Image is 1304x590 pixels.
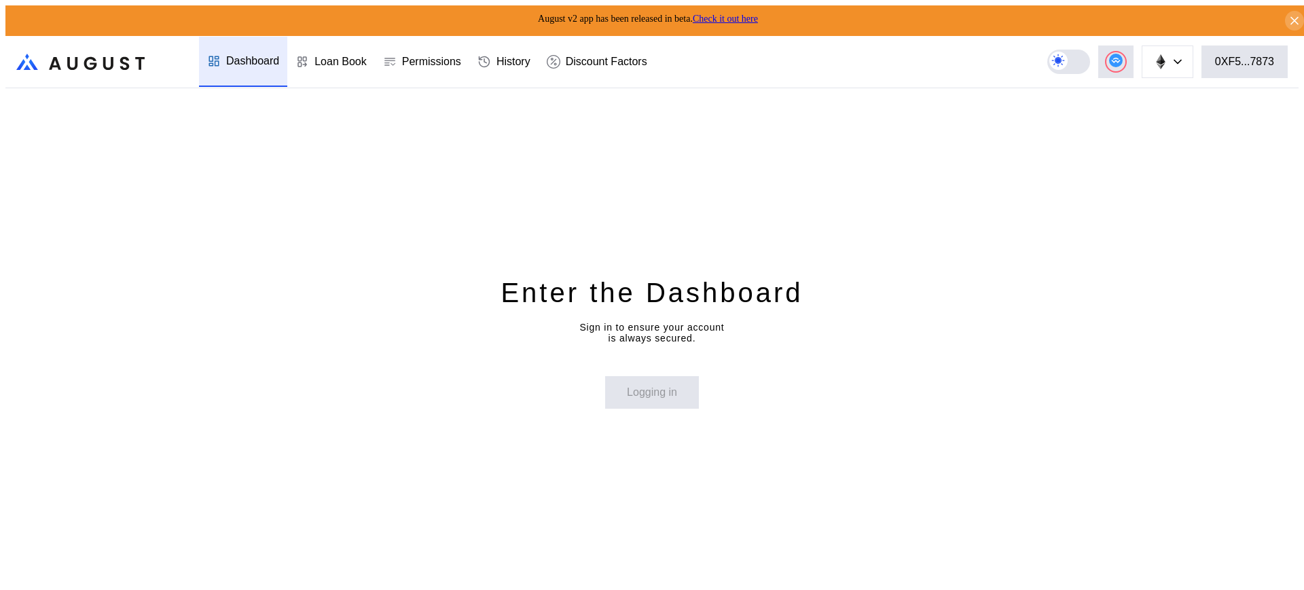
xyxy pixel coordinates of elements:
div: Enter the Dashboard [501,275,803,310]
a: Check it out here [693,14,758,24]
button: Logging in [605,376,699,409]
div: Dashboard [226,55,279,67]
div: Loan Book [314,56,367,68]
button: 0XF5...7873 [1201,45,1288,78]
a: Loan Book [287,37,375,87]
a: Dashboard [199,37,287,87]
div: Discount Factors [566,56,647,68]
a: History [469,37,539,87]
div: 0XF5...7873 [1215,56,1274,68]
a: Discount Factors [539,37,655,87]
button: chain logo [1142,45,1193,78]
img: chain logo [1153,54,1168,69]
span: August v2 app has been released in beta. [538,14,758,24]
a: Permissions [375,37,469,87]
div: Permissions [402,56,461,68]
div: History [496,56,530,68]
div: Sign in to ensure your account is always secured. [579,322,724,344]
